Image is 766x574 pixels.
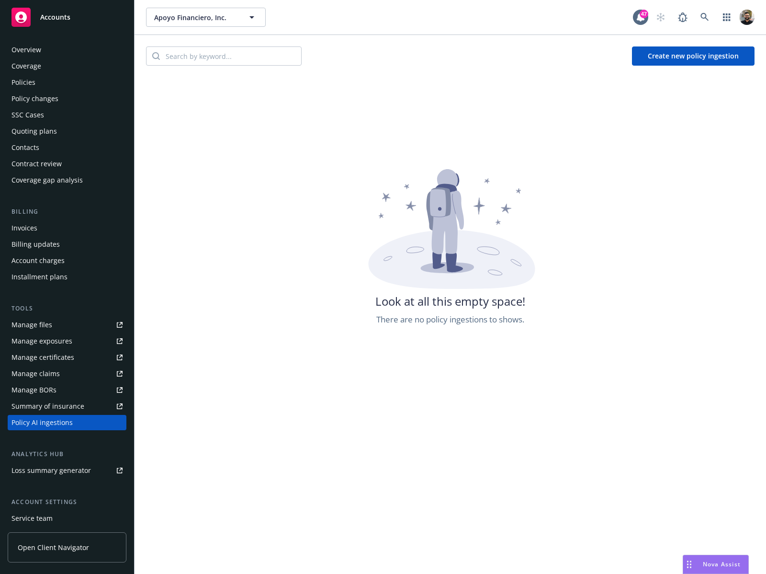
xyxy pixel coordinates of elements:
div: Quoting plans [11,124,57,139]
div: Coverage gap analysis [11,172,83,188]
div: Billing [8,207,126,217]
a: Contacts [8,140,126,155]
div: Manage certificates [11,350,74,365]
div: Summary of insurance [11,399,84,414]
a: Manage exposures [8,333,126,349]
div: Manage files [11,317,52,333]
div: Manage BORs [11,382,56,398]
a: Coverage [8,58,126,74]
a: Contract review [8,156,126,172]
div: Drag to move [683,555,695,574]
button: Create new policy ingestion [632,46,755,66]
svg: Search [152,52,160,60]
a: Account charges [8,253,126,268]
a: Start snowing [651,8,670,27]
span: Apoyo Financiero, Inc. [154,12,237,23]
a: Coverage gap analysis [8,172,126,188]
a: Policies [8,75,126,90]
span: There are no policy ingestions to shows. [376,313,524,326]
div: Account charges [11,253,65,268]
button: Apoyo Financiero, Inc. [146,8,266,27]
a: Summary of insurance [8,399,126,414]
div: Coverage [11,58,41,74]
a: Manage certificates [8,350,126,365]
div: Manage claims [11,366,60,381]
div: Overview [11,42,41,57]
div: Tools [8,304,126,313]
button: Nova Assist [683,555,749,574]
div: Loss summary generator [11,463,91,478]
a: Manage files [8,317,126,333]
a: Switch app [717,8,736,27]
div: Service team [11,511,53,526]
div: Policies [11,75,35,90]
a: Invoices [8,220,126,236]
a: Manage claims [8,366,126,381]
div: Analytics hub [8,449,126,459]
div: Policy AI ingestions [11,415,73,430]
div: Installment plans [11,269,68,285]
a: Accounts [8,4,126,31]
a: Overview [8,42,126,57]
span: Nova Assist [703,560,741,568]
a: Service team [8,511,126,526]
div: Contacts [11,140,39,155]
span: Open Client Navigator [18,542,89,552]
a: Report a Bug [673,8,692,27]
a: Billing updates [8,237,126,252]
div: Invoices [11,220,37,236]
span: Look at all this empty space! [375,293,525,310]
img: photo [739,10,755,25]
span: Accounts [40,13,70,21]
div: Billing updates [11,237,60,252]
div: Manage exposures [11,333,72,349]
a: Loss summary generator [8,463,126,478]
a: Policy AI ingestions [8,415,126,430]
div: Policy changes [11,91,58,106]
input: Search by keyword... [160,47,301,65]
a: Search [695,8,714,27]
div: Account settings [8,497,126,507]
div: Contract review [11,156,62,172]
a: Manage BORs [8,382,126,398]
a: Policy changes [8,91,126,106]
div: SSC Cases [11,107,44,123]
a: Installment plans [8,269,126,285]
div: 47 [640,10,648,18]
a: SSC Cases [8,107,126,123]
a: Quoting plans [8,124,126,139]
